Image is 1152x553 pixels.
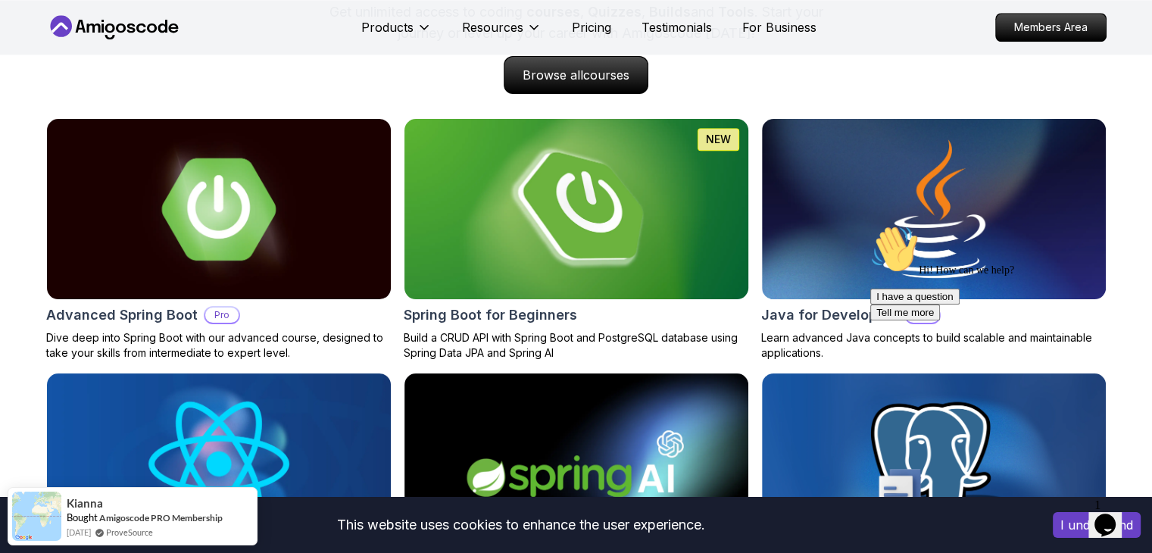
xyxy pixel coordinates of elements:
img: Java for Developers card [762,119,1106,299]
p: Learn advanced Java concepts to build scalable and maintainable applications. [761,330,1107,361]
span: [DATE] [67,526,91,539]
a: Members Area [995,13,1107,42]
p: Members Area [996,14,1106,41]
a: Spring Boot for Beginners cardNEWSpring Boot for BeginnersBuild a CRUD API with Spring Boot and P... [404,118,749,361]
p: Browse all [504,57,648,93]
img: Advanced Spring Boot card [47,119,391,299]
img: :wave: [6,6,55,55]
h2: Spring Boot for Beginners [404,305,577,326]
a: For Business [742,18,816,36]
p: Pro [205,308,239,323]
div: 👋Hi! How can we help?I have a questionTell me more [6,6,279,102]
p: NEW [706,132,731,147]
h2: Advanced Spring Boot [46,305,198,326]
div: This website uses cookies to enhance the user experience. [11,508,1030,542]
img: provesource social proof notification image [12,492,61,541]
iframe: chat widget [1088,492,1137,538]
a: Testimonials [642,18,712,36]
p: Build a CRUD API with Spring Boot and PostgreSQL database using Spring Data JPA and Spring AI [404,330,749,361]
button: Products [361,18,432,48]
p: Products [361,18,414,36]
iframe: chat widget [864,219,1137,485]
button: I have a question [6,70,95,86]
h2: Java for Developers [761,305,898,326]
p: Dive deep into Spring Boot with our advanced course, designed to take your skills from intermedia... [46,330,392,361]
span: Kianna [67,497,103,510]
img: Spring Boot for Beginners card [395,114,757,304]
a: ProveSource [106,526,153,539]
button: Accept cookies [1053,512,1141,538]
a: Browse allcourses [504,56,648,94]
a: Java for Developers cardJava for DevelopersProLearn advanced Java concepts to build scalable and ... [761,118,1107,361]
span: Hi! How can we help? [6,45,150,57]
button: Resources [462,18,542,48]
a: Pricing [572,18,611,36]
a: Advanced Spring Boot cardAdvanced Spring BootProDive deep into Spring Boot with our advanced cour... [46,118,392,361]
a: Amigoscode PRO Membership [99,512,223,523]
span: Bought [67,511,98,523]
p: Resources [462,18,523,36]
span: courses [583,67,629,83]
button: Tell me more [6,86,76,102]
